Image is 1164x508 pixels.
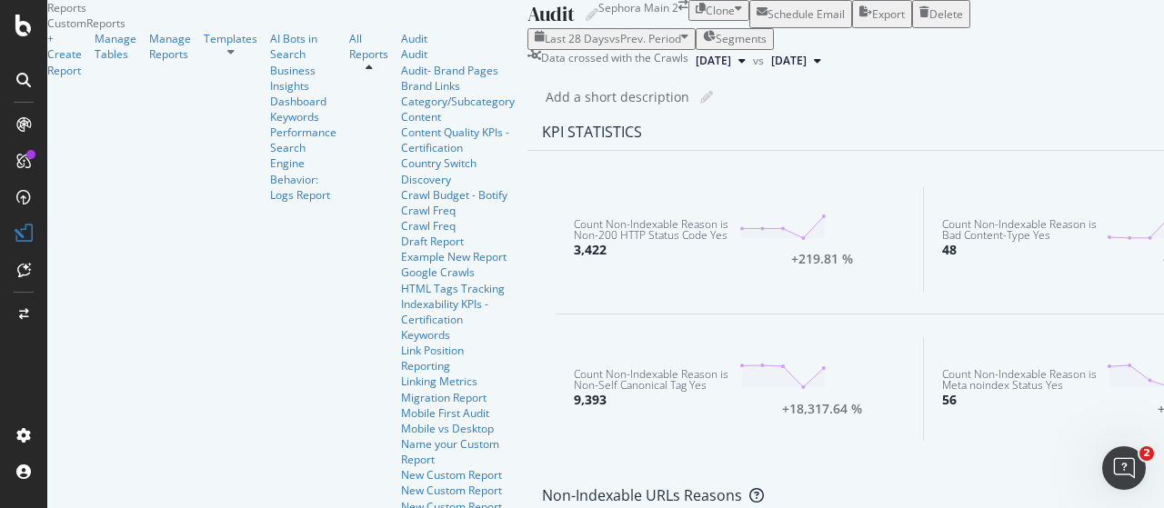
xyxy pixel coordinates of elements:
a: Keywords [401,327,515,343]
a: New Custom Report [401,467,515,483]
a: Search Engine Behavior: Logs Report [270,140,336,203]
button: [DATE] [688,50,753,72]
div: Schedule Email [768,6,845,22]
div: CustomReports [47,15,527,31]
a: Google Crawls [401,264,515,280]
a: Mobile First Audit [401,405,515,421]
span: 2025 Sep. 4th [696,53,731,69]
div: +18,317.64 % [782,403,862,415]
div: Count Non-Indexable Reason is Bad Content-Type Yes [942,219,1107,241]
button: [DATE] [764,50,828,72]
i: Edit report name [700,91,713,104]
a: AI Bots in Search [270,31,336,62]
a: Mobile vs Desktop [401,421,515,436]
a: New Custom Report [401,483,515,498]
div: 3,422 [574,241,607,259]
a: Draft Report [401,234,515,249]
a: All Reports [349,31,388,62]
div: Clone [706,3,735,18]
div: Count Non-Indexable Reason is Non-Self Canonical Tag Yes [574,369,739,391]
span: Segments [716,31,767,46]
a: Name your Custom Report [401,436,515,467]
div: 56 [942,391,957,409]
a: HTML Tags Tracking [401,281,515,296]
a: Brand Links [401,78,515,94]
div: Delete [929,6,963,22]
span: 2025 Jul. 3rd [771,53,807,69]
div: Data crossed with the Crawls [541,50,688,72]
a: Country Switch Discovery [401,155,515,186]
div: 48 [942,241,957,259]
a: Templates [204,31,257,46]
a: Link Position Reporting [401,343,515,374]
a: Manage Tables [95,31,136,62]
div: Count Non-Indexable Reason is Non-200 HTTP Status Code Yes [574,219,739,241]
a: Migration Report [401,390,515,405]
a: Audit [401,31,515,46]
button: Segments [696,28,774,49]
a: Keywords Performance [270,109,336,140]
div: Category/Subcategory [401,94,515,109]
div: 9,393 [574,391,607,409]
div: +219.81 % [791,254,853,265]
a: Content Quality KPIs - Certification [401,125,515,155]
a: Content [401,109,515,125]
a: Example New Report [401,249,515,264]
div: Add a short description [546,88,689,106]
a: + Create Report [47,31,82,77]
a: Crawl Budget - Botify [401,187,515,203]
a: Indexability KPIs - Certification [401,296,515,327]
div: Export [872,6,905,22]
div: KPI STATISTICS [542,123,642,141]
a: Audit [401,46,515,62]
span: Last 28 Days [545,31,609,46]
span: vs [753,53,764,68]
a: Audit- Brand Pages [401,63,515,78]
iframe: Intercom live chat [1102,446,1146,490]
i: Edit report name [586,8,598,21]
a: Business Insights Dashboard [270,63,336,109]
span: vs Prev. Period [609,31,681,46]
a: Manage Reports [149,31,191,62]
div: Count Non-Indexable Reason is Meta noindex Status Yes [942,369,1107,391]
a: Crawl Freq [401,203,515,218]
div: Non-Indexable URLs Reasons [542,486,742,504]
button: Last 28 DaysvsPrev. Period [527,28,696,49]
a: Linking Metrics [401,374,515,389]
a: Crawl Freq [401,218,515,234]
span: 2 [1139,446,1154,461]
